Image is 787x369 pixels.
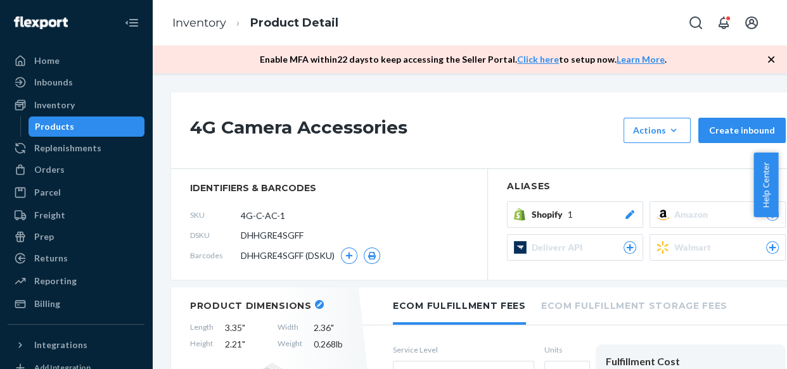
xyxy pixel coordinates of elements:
[190,118,617,143] h1: 4G Camera Accessories
[34,252,68,265] div: Returns
[8,227,144,247] a: Prep
[649,201,786,228] button: Amazon
[190,322,214,334] span: Length
[8,335,144,355] button: Integrations
[8,294,144,314] a: Billing
[14,16,68,29] img: Flexport logo
[278,322,302,334] span: Width
[674,208,713,221] span: Amazon
[8,138,144,158] a: Replenishments
[8,205,144,225] a: Freight
[34,99,75,111] div: Inventory
[753,153,778,217] button: Help Center
[8,248,144,268] a: Returns
[606,354,776,369] div: Fulfillment Cost
[507,182,786,191] h2: Aliases
[242,339,245,349] span: "
[683,10,708,35] button: Open Search Box
[190,300,312,311] h2: Product Dimensions
[162,4,349,42] ol: breadcrumbs
[331,322,334,333] span: "
[8,51,144,71] a: Home
[8,182,144,203] a: Parcel
[172,16,226,30] a: Inventory
[35,120,74,133] div: Products
[507,201,643,228] button: Shopify1
[119,10,144,35] button: Close Navigation
[711,10,736,35] button: Open notifications
[34,54,60,67] div: Home
[8,271,144,291] a: Reporting
[544,344,585,355] label: Units
[250,16,338,30] a: Product Detail
[225,322,266,334] span: 3.35
[568,208,573,221] span: 1
[29,116,145,137] a: Products
[278,338,302,351] span: Weight
[739,10,764,35] button: Open account menu
[393,287,526,325] li: Ecom Fulfillment Fees
[532,241,587,254] span: Deliverr API
[34,76,73,89] div: Inbounds
[649,234,786,261] button: Walmart
[8,72,144,92] a: Inbounds
[190,250,241,261] span: Barcodes
[34,230,54,243] div: Prep
[241,249,335,262] span: DHHGRE4SGFF (DSKU)
[617,54,665,65] a: Learn More
[190,338,214,351] span: Height
[314,322,355,334] span: 2.36
[698,118,786,143] button: Create inbound
[34,275,77,287] div: Reporting
[34,339,87,351] div: Integrations
[190,210,241,220] span: SKU
[34,186,61,199] div: Parcel
[624,118,691,143] button: Actions
[314,338,355,351] span: 0.268 lb
[190,230,241,241] span: DSKU
[34,209,65,222] div: Freight
[8,159,144,180] a: Orders
[242,322,245,333] span: "
[225,338,266,351] span: 2.21
[190,182,468,194] span: identifiers & barcodes
[241,229,304,242] span: DHHGRE4SGFF
[633,124,681,137] div: Actions
[34,163,65,176] div: Orders
[532,208,568,221] span: Shopify
[393,344,534,355] label: Service Level
[34,142,101,154] div: Replenishments
[34,297,60,310] div: Billing
[8,95,144,115] a: Inventory
[507,234,643,261] button: Deliverr API
[260,53,667,66] p: Enable MFA within 22 days to keep accessing the Seller Portal. to setup now. .
[517,54,559,65] a: Click here
[674,241,716,254] span: Walmart
[541,287,727,322] li: Ecom Fulfillment Storage Fees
